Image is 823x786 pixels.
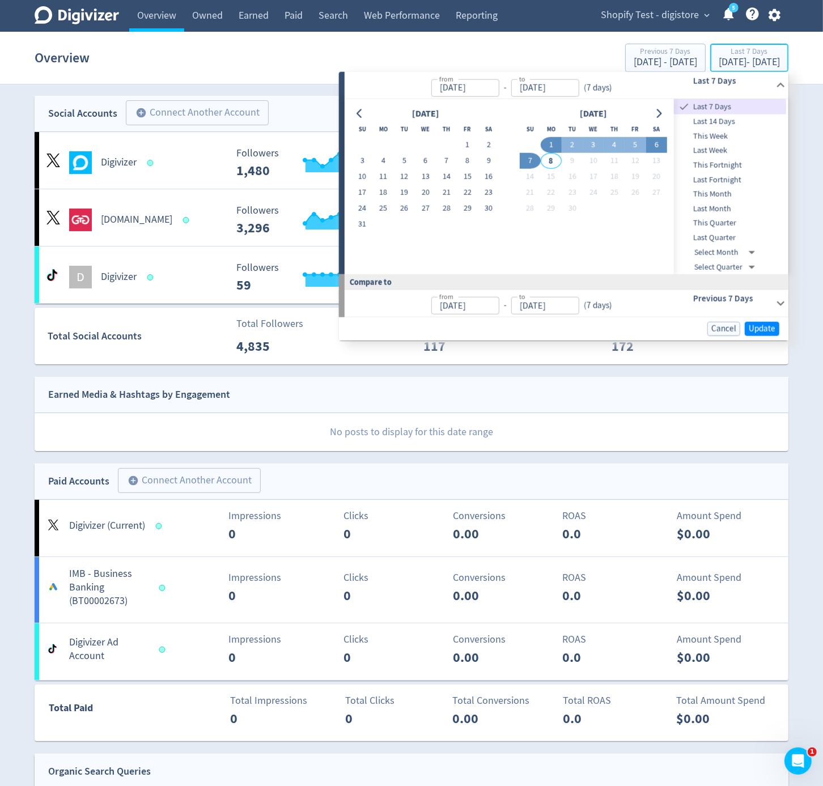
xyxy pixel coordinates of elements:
span: This Quarter [674,217,786,230]
div: Last 14 Days [674,114,786,129]
div: Compare to [339,274,788,290]
button: 16 [478,169,499,185]
p: 0.0 [562,585,627,606]
p: $0.00 [677,585,743,606]
div: Previous 7 Days [634,48,697,57]
p: 0 [343,647,409,668]
th: Saturday [478,121,499,137]
button: 29 [457,201,478,216]
button: 30 [478,201,499,216]
button: 8 [541,153,562,169]
p: Total Followers [236,316,303,332]
p: 0 [343,524,409,544]
button: 10 [351,169,372,185]
h6: Last 7 Days [693,74,771,87]
p: Impressions [228,570,331,585]
button: 19 [625,169,646,185]
div: Last Quarter [674,231,786,245]
button: Last 7 Days[DATE]- [DATE] [710,44,788,72]
span: Last Quarter [674,232,786,244]
button: 12 [625,153,646,169]
button: 14 [520,169,541,185]
p: Total Clicks [345,693,448,708]
p: No posts to display for this date range [35,413,788,451]
span: Cancel [711,325,736,333]
button: 6 [646,137,667,153]
p: Total ROAS [563,693,665,708]
span: Update [749,325,775,333]
button: 18 [373,185,394,201]
p: Clicks [343,632,446,647]
div: Last 7 Days [719,48,780,57]
th: Tuesday [562,121,583,137]
div: ( 7 days ) [579,299,612,312]
img: Digivizer undefined [69,151,92,174]
p: Total Conversions [453,693,555,708]
a: 5 [729,3,739,12]
a: DDigivizer Followers --- _ 0% Followers 59 Engagements 0 Engagements 0 _ 0% Video Views 0 Video V... [35,247,788,303]
button: 5 [625,137,646,153]
h5: IMB - Business Banking (BT00002673) [69,567,149,608]
p: Conversions [453,632,555,647]
span: Data last synced: 7 Sep 2025, 12:02pm (AEST) [147,160,157,166]
p: 4,835 [236,336,302,356]
span: add_circle [135,107,147,118]
button: 16 [562,169,583,185]
div: Paid Accounts [48,473,109,490]
th: Sunday [351,121,372,137]
button: 28 [436,201,457,216]
p: Amount Spend [677,570,780,585]
p: 0.00 [453,585,518,606]
div: Select Quarter [694,260,760,274]
th: Tuesday [394,121,415,137]
span: Last Week [674,145,786,157]
label: from [439,292,453,301]
button: 2 [562,137,583,153]
button: 11 [373,169,394,185]
button: 17 [583,169,604,185]
button: 15 [541,169,562,185]
div: - [499,81,511,94]
p: 0.0 [563,708,628,729]
div: This Fortnight [674,158,786,173]
button: 19 [394,185,415,201]
div: [DATE] - [DATE] [634,57,697,67]
div: Total Social Accounts [48,328,228,345]
a: Digivizer undefinedDigivizer Followers --- Followers 1,480 <1% Engagements 0 Engagements 0 _ 0% V... [35,132,788,189]
button: 7 [436,153,457,169]
button: 9 [478,153,499,169]
button: Shopify Test - digistore [597,6,712,24]
div: ( 7 days ) [579,81,616,94]
button: 20 [646,169,667,185]
p: 0 [343,585,409,606]
span: This Month [674,188,786,201]
svg: Followers --- [231,205,401,235]
text: 5 [732,4,735,12]
button: Connect Another Account [118,468,261,493]
button: 5 [394,153,415,169]
nav: presets [674,99,786,274]
p: $0.00 [676,708,741,729]
th: Sunday [520,121,541,137]
a: Connect Another Account [109,470,261,493]
svg: Followers --- [231,262,401,292]
button: 27 [646,185,667,201]
div: [DATE] [576,106,610,121]
span: Data last synced: 8 Sep 2025, 5:01am (AEST) [147,274,157,281]
button: 11 [604,153,625,169]
button: 21 [520,185,541,201]
button: Previous 7 Days[DATE] - [DATE] [625,44,706,72]
button: 31 [351,216,372,232]
button: 23 [478,185,499,201]
a: Digivizer (Current)Impressions0Clicks0Conversions0.00ROAS0.0Amount Spend$0.00 [35,500,788,556]
span: Data last synced: 8 Sep 2025, 6:01am (AEST) [156,523,166,529]
h1: Overview [35,40,90,76]
p: 117 [423,336,489,356]
button: 24 [583,185,604,201]
iframe: Intercom live chat [784,747,812,775]
p: 0.0 [562,647,627,668]
div: [DATE] [408,106,442,121]
div: Organic Search Queries [48,763,151,780]
button: 27 [415,201,436,216]
h5: Digivizer [101,156,137,169]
